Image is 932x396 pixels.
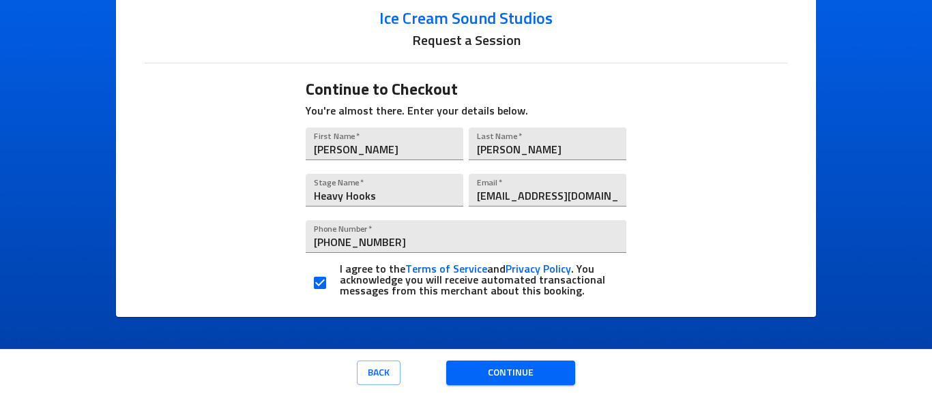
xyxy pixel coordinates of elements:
[506,264,571,275] a: Privacy Policy
[306,174,463,207] input: DJ Smooth
[306,127,463,160] input: John
[145,8,787,30] a: Ice Cream Sound Studios
[306,106,528,117] label: You're almost there. Enter your details below.
[306,220,627,253] input: Enter your phone number
[405,264,487,275] a: Terms of Service
[340,264,624,296] label: I agree to the and . You acknowledge you will receive automated transactional messages from this ...
[469,127,626,160] input: Smith
[306,80,627,100] h3: Continue to Checkout
[145,30,787,52] h6: Request a Session
[469,174,626,207] input: ex. jsmith@example.com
